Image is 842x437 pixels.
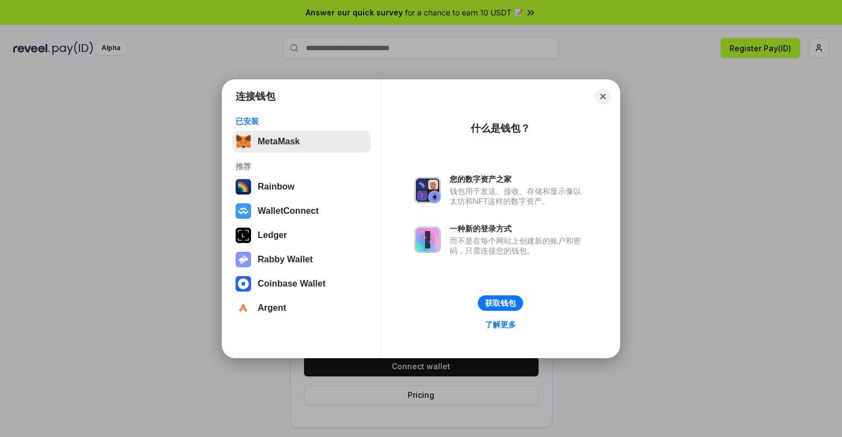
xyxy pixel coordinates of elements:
button: 获取钱包 [478,295,523,311]
button: MetaMask [232,131,371,153]
button: Rabby Wallet [232,249,371,271]
img: svg+xml,%3Csvg%20width%3D%2228%22%20height%3D%2228%22%20viewBox%3D%220%200%2028%2028%22%20fill%3D... [236,276,251,292]
div: 而不是在每个网站上创建新的账户和密码，只需连接您的钱包。 [450,236,587,256]
div: 钱包用于发送、接收、存储和显示像以太坊和NFT这样的数字资产。 [450,186,587,206]
a: 了解更多 [478,317,523,332]
img: svg+xml,%3Csvg%20width%3D%22120%22%20height%3D%22120%22%20viewBox%3D%220%200%20120%20120%22%20fil... [236,179,251,195]
button: WalletConnect [232,200,371,222]
div: 什么是钱包？ [471,122,530,135]
div: 您的数字资产之家 [450,174,587,184]
div: Coinbase Wallet [258,279,326,289]
button: Ledger [232,224,371,246]
button: Coinbase Wallet [232,273,371,295]
div: 了解更多 [485,320,516,330]
h1: 连接钱包 [236,90,275,103]
button: Close [595,89,611,104]
div: 一种新的登录方式 [450,224,587,234]
img: svg+xml,%3Csvg%20xmlns%3D%22http%3A%2F%2Fwww.w3.org%2F2000%2Fsvg%22%20fill%3D%22none%22%20viewBox... [236,252,251,267]
div: Ledger [258,230,287,240]
div: WalletConnect [258,206,319,216]
img: svg+xml,%3Csvg%20fill%3D%22none%22%20height%3D%2233%22%20viewBox%3D%220%200%2035%2033%22%20width%... [236,134,251,149]
div: Rabby Wallet [258,255,313,265]
img: svg+xml,%3Csvg%20width%3D%2228%22%20height%3D%2228%22%20viewBox%3D%220%200%2028%2028%22%20fill%3D... [236,300,251,316]
img: svg+xml,%3Csvg%20xmlns%3D%22http%3A%2F%2Fwww.w3.org%2F2000%2Fsvg%22%20width%3D%2228%22%20height%3... [236,228,251,243]
div: Rainbow [258,182,295,192]
div: Argent [258,303,286,313]
div: 推荐 [236,161,367,171]
img: svg+xml,%3Csvg%20xmlns%3D%22http%3A%2F%2Fwww.w3.org%2F2000%2Fsvg%22%20fill%3D%22none%22%20viewBox... [414,226,441,253]
img: svg+xml,%3Csvg%20xmlns%3D%22http%3A%2F%2Fwww.w3.org%2F2000%2Fsvg%22%20fill%3D%22none%22%20viewBox... [414,177,441,203]
div: 获取钱包 [485,298,516,308]
div: 已安装 [236,116,367,126]
img: svg+xml,%3Csvg%20width%3D%2228%22%20height%3D%2228%22%20viewBox%3D%220%200%2028%2028%22%20fill%3D... [236,203,251,219]
div: MetaMask [258,137,300,147]
button: Argent [232,297,371,319]
button: Rainbow [232,176,371,198]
